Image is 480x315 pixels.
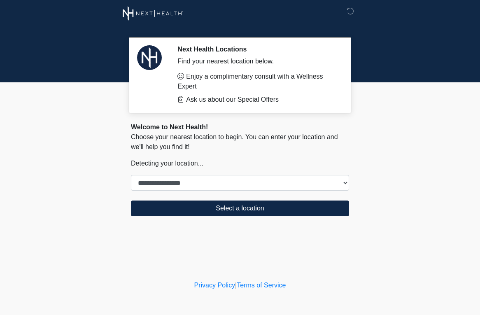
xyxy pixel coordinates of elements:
li: Enjoy a complimentary consult with a Wellness Expert [177,72,337,91]
span: Choose your nearest location to begin. You can enter your location and we'll help you find it! [131,133,338,150]
a: Terms of Service [237,282,286,289]
button: Select a location [131,201,349,216]
div: Find your nearest location below. [177,56,337,66]
a: | [235,282,237,289]
a: Privacy Policy [194,282,235,289]
li: Ask us about our Special Offers [177,95,337,105]
span: Detecting your location... [131,160,203,167]
img: Agent Avatar [137,45,162,70]
img: Next Health Wellness Logo [123,6,183,21]
h2: Next Health Locations [177,45,337,53]
div: Welcome to Next Health! [131,122,349,132]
